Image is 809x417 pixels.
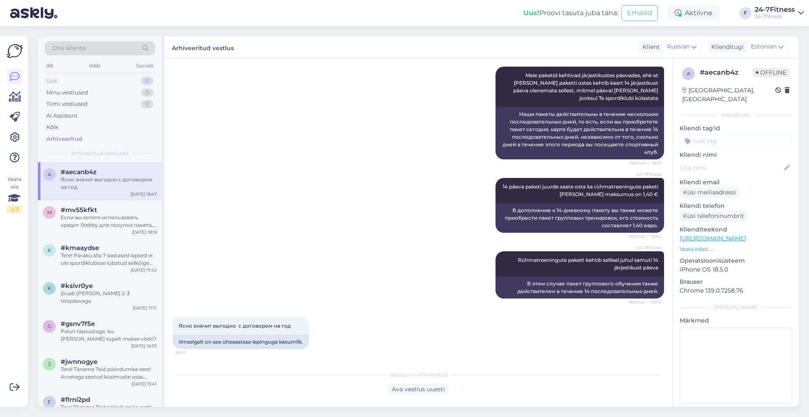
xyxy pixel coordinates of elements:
div: [PERSON_NAME] [680,304,792,311]
span: m [47,209,52,215]
span: 24-7Fitness [630,245,662,251]
div: Minu vestlused [46,89,88,97]
p: Kliendi nimi [680,151,792,159]
span: k [48,285,51,291]
p: iPhone OS 18.5.0 [680,265,792,274]
button: Emailid [621,5,658,21]
span: j [48,361,51,367]
div: Vaata siia [7,175,22,213]
div: [GEOGRAPHIC_DATA], [GEOGRAPHIC_DATA] [682,86,775,104]
div: 0 [141,89,153,97]
span: Nähtud ✓ 18:42 [629,233,662,239]
div: Web [87,60,102,71]
span: #ksivr0ye [61,282,93,290]
div: All [45,60,54,71]
div: Arhiveeritud [46,135,82,143]
span: Offline [753,68,790,77]
p: Kliendi tag'id [680,124,792,133]
span: f [48,399,51,405]
span: #jwnnogye [61,358,97,366]
input: Lisa nimi [680,163,782,172]
div: Uus [46,77,57,85]
p: Operatsioonisüsteem [680,256,792,265]
a: 24-7Fitness24-7fitness [755,6,804,20]
span: #aecanb4z [61,168,96,176]
div: Ilmselgelt on see üheaastase lepinguga kasumlik. [173,335,309,349]
div: Proovi tasuta juba täna: [523,8,618,18]
span: Ясно значит выгодно с договором на год [179,323,291,329]
div: 0 [141,77,153,85]
div: F [739,7,751,19]
div: [DATE] 18:47 [131,191,157,197]
div: [DATE] 17:42 [131,267,157,273]
p: Märkmed [680,316,792,325]
div: Küsi telefoninumbrit [680,210,747,222]
div: Ясно значит выгодно с договором на год [61,176,157,191]
span: a [48,171,51,178]
div: [DATE] 15:41 [131,381,157,387]
div: AI Assistent [46,112,78,120]
div: Ava vestlus uuesti [388,384,448,395]
span: a [687,70,691,77]
span: k [48,247,51,253]
div: [DATE] 17:11 [133,305,157,311]
span: 24-7Fitness [630,171,662,178]
div: Если вы хотите использовать кредит Stebby для покупки пакета, войдите под своим пользователем на ... [61,214,157,229]
span: #kmaaydse [61,244,99,252]
label: Arhiveeritud vestlus [172,41,234,53]
div: Klient [639,43,660,51]
div: Tere! Paraku alla 7 aastased lapsed ei ole spordiklubisse lubatud eelkõige turvalisuse kaalutlust... [61,252,157,267]
div: Palun täpsustage, ku [PERSON_NAME] topelt makse võeti? [61,328,157,343]
span: Otsi kliente [52,44,86,53]
span: g [48,323,51,329]
span: Russian [667,42,690,51]
span: #flrni2pd [61,396,90,404]
span: Rühmatreeningute pakett kehtib sellisel juhul samuti 14 järjestikust päeva [518,257,659,271]
div: Küsi meiliaadressi [680,187,739,198]
div: Tere! Täname Teid pöördumise eest! Arvetega seotud küsimuste osas palume meiega ühendust [PERSON_... [61,366,157,381]
span: Nähtud ✓ 18:43 [629,299,662,305]
div: 24-7Fitness [755,6,795,13]
span: #mv55kfkt [61,206,97,214]
span: Meie paketid kehtivad järjestikustes päevades, ehk et [PERSON_NAME] paketti ostes kehtib kaart 14... [513,72,659,101]
a: [URL][DOMAIN_NAME] [680,234,746,242]
p: Chrome 139.0.7258.76 [680,286,792,295]
div: jõuab [PERSON_NAME] 2-3 tööpäevaga [61,290,157,305]
div: [DATE] 18:18 [132,229,157,235]
div: Kõik [46,123,59,132]
b: Uus! [523,9,539,17]
p: Klienditeekond [680,225,792,234]
p: Vaata edasi ... [680,245,792,253]
span: Vestlus on arhiveeritud [390,371,447,379]
div: В этом случае пакет группового обучения также действителен в течение 14 последовательных дней. [496,277,664,299]
span: #gsnv7f5e [61,320,95,328]
input: Lisa tag [680,135,792,147]
div: 2 / 3 [7,206,22,213]
p: Kliendi email [680,178,792,187]
div: 0 [141,100,153,108]
div: [DATE] 16:33 [131,343,157,349]
div: Aktiivne [668,5,719,21]
span: 18:47 [175,350,207,356]
span: 14 päeva paketi juurde saate osta ka rühmatreeningute paketi [PERSON_NAME] maksumus on 1,40 € [503,183,659,197]
span: Nähtud ✓ 18:41 [630,160,662,166]
p: Brauser [680,277,792,286]
div: Socials [134,60,155,71]
div: Klienditugi [708,43,744,51]
div: Kliendi info [680,111,792,119]
div: # aecanb4z [700,67,753,78]
span: Estonian [751,42,777,51]
div: В дополнение к 14-дневному пакету вы также можете приобрести пакет групповых тренировок, его стои... [496,203,664,233]
div: Наши пакеты действительны в течение нескольких последовательных дней, то есть, если вы приобретет... [496,107,664,159]
p: Kliendi telefon [680,202,792,210]
span: Arhiveeritud vestlused [72,150,129,157]
div: Tiimi vestlused [46,100,88,108]
div: 24-7fitness [755,13,795,20]
img: Askly Logo [7,43,23,59]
